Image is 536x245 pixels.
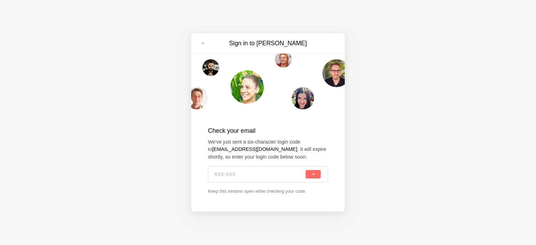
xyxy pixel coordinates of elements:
[209,39,327,48] h3: Sign in to [PERSON_NAME]
[214,167,304,182] input: XXX-XXX
[208,188,328,194] p: Keep this window open while checking your code.
[212,146,297,152] strong: [EMAIL_ADDRESS][DOMAIN_NAME]
[208,138,328,161] p: We've just sent a six-character login code to . It will expire shortly, so enter your login code ...
[208,126,328,135] h2: Check your email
